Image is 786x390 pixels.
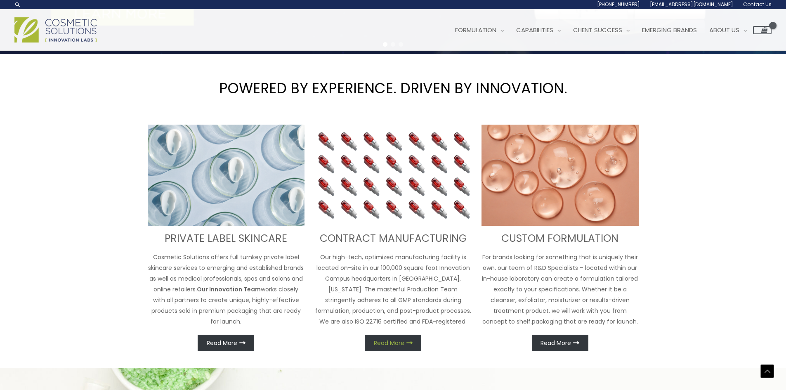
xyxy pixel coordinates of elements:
[314,125,472,226] img: Contract Manufacturing
[207,340,237,346] span: Read More
[642,26,697,34] span: Emerging Brands
[314,232,472,246] h3: CONTRACT MANUFACTURING
[482,232,639,246] h3: CUSTOM FORMULATION
[753,26,772,34] a: View Shopping Cart, empty
[597,1,640,8] span: [PHONE_NUMBER]
[650,1,733,8] span: [EMAIL_ADDRESS][DOMAIN_NAME]
[374,340,404,346] span: Read More
[703,18,753,43] a: About Us
[743,1,772,8] span: Contact Us
[532,335,588,351] a: Read More
[510,18,567,43] a: Capabilities
[197,285,261,293] strong: Our Innovation Team
[709,26,739,34] span: About Us
[567,18,636,43] a: Client Success
[14,1,21,8] a: Search icon link
[573,26,622,34] span: Client Success
[148,232,305,246] h3: PRIVATE LABEL SKINCARE
[482,252,639,327] p: For brands looking for something that is uniquely their own, our team of R&D Specialists – locate...
[455,26,496,34] span: Formulation
[148,252,305,327] p: Cosmetic Solutions offers full turnkey private label skincare services to emerging and establishe...
[443,18,772,43] nav: Site Navigation
[516,26,553,34] span: Capabilities
[365,335,421,351] a: Read More
[198,335,254,351] a: Read More
[148,125,305,226] img: turnkey private label skincare
[636,18,703,43] a: Emerging Brands
[14,17,97,43] img: Cosmetic Solutions Logo
[541,340,571,346] span: Read More
[482,125,639,226] img: Custom Formulation
[449,18,510,43] a: Formulation
[314,252,472,327] p: Our high-tech, optimized manufacturing facility is located on-site in our 100,000 square foot Inn...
